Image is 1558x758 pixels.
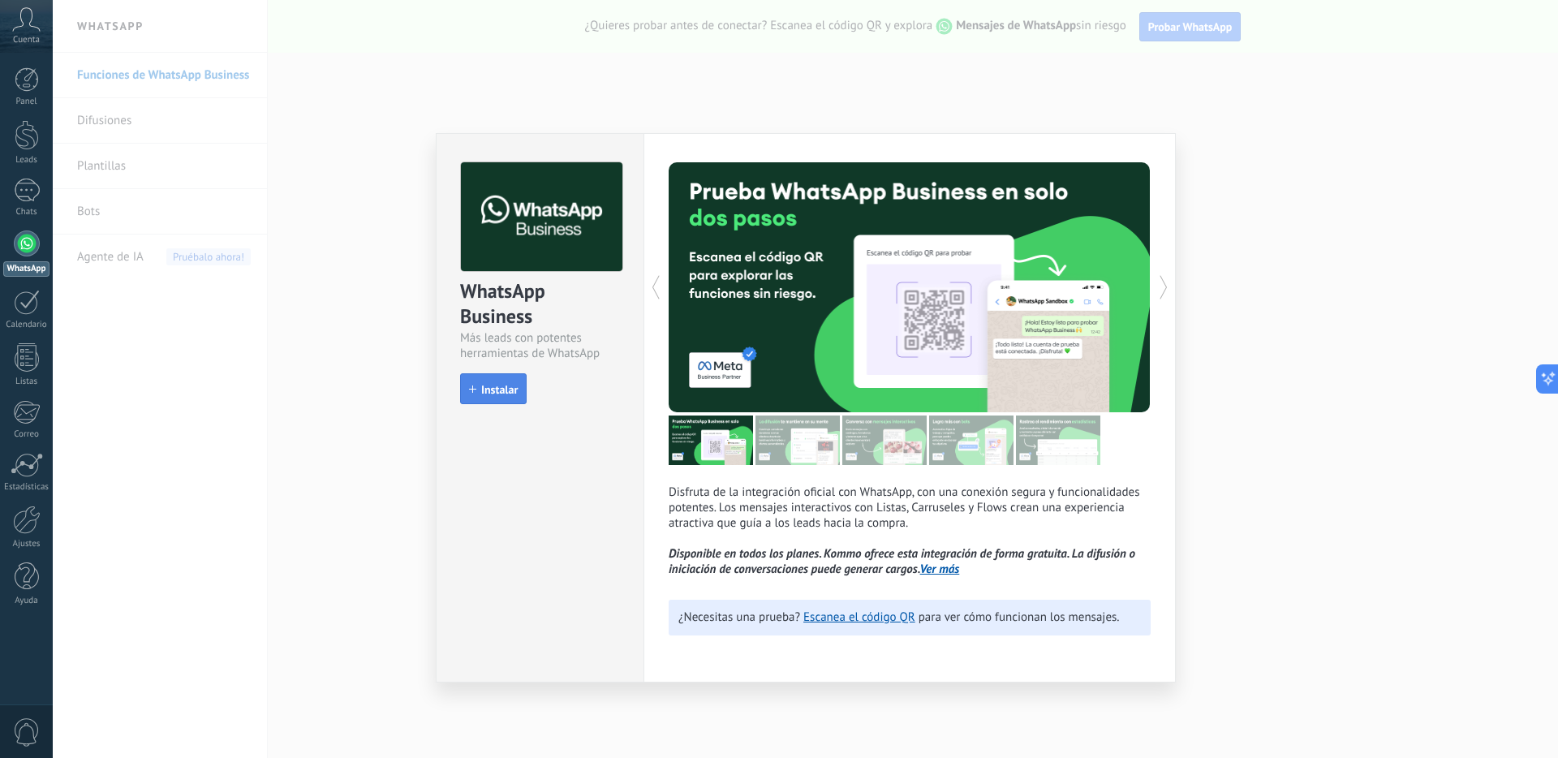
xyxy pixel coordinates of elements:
[481,384,518,395] span: Instalar
[461,162,622,272] img: logo_main.png
[919,609,1120,625] span: para ver cómo funcionan los mensajes.
[929,416,1014,465] img: tour_image_62c9952fc9cf984da8d1d2aa2c453724.png
[3,482,50,493] div: Estadísticas
[755,416,840,465] img: tour_image_cc27419dad425b0ae96c2716632553fa.png
[920,562,960,577] a: Ver más
[3,207,50,217] div: Chats
[13,35,40,45] span: Cuenta
[460,278,620,330] div: WhatsApp Business
[3,539,50,549] div: Ajustes
[803,609,915,625] a: Escanea el código QR
[3,596,50,606] div: Ayuda
[669,546,1135,577] i: Disponible en todos los planes. Kommo ofrece esta integración de forma gratuita. La difusión o in...
[678,609,800,625] span: ¿Necesitas una prueba?
[460,373,527,404] button: Instalar
[3,155,50,166] div: Leads
[3,97,50,107] div: Panel
[3,377,50,387] div: Listas
[1016,416,1100,465] img: tour_image_cc377002d0016b7ebaeb4dbe65cb2175.png
[669,416,753,465] img: tour_image_7a4924cebc22ed9e3259523e50fe4fd6.png
[3,429,50,440] div: Correo
[3,320,50,330] div: Calendario
[3,261,49,277] div: WhatsApp
[669,485,1151,577] p: Disfruta de la integración oficial con WhatsApp, con una conexión segura y funcionalidades potent...
[842,416,927,465] img: tour_image_1009fe39f4f058b759f0df5a2b7f6f06.png
[460,330,620,361] div: Más leads con potentes herramientas de WhatsApp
